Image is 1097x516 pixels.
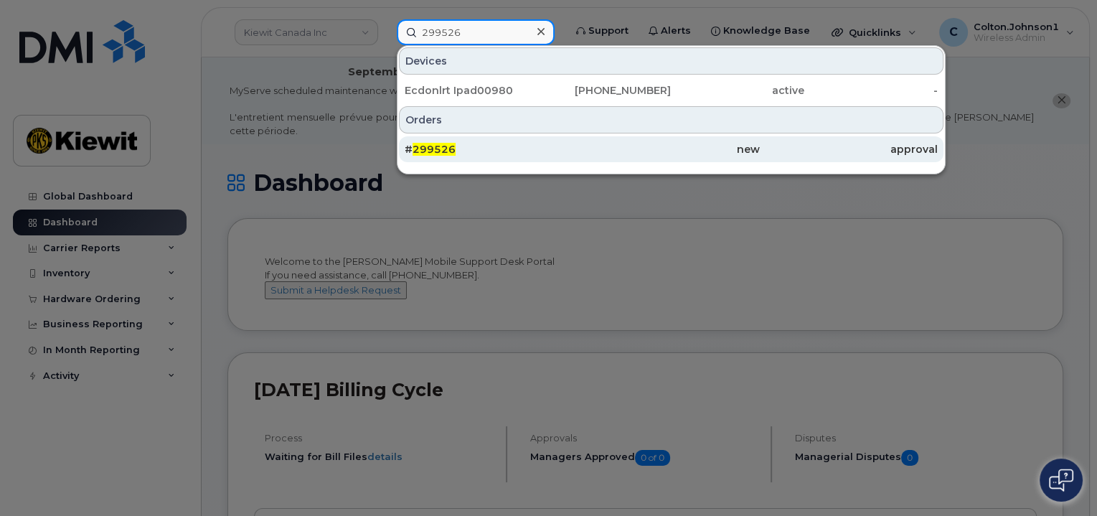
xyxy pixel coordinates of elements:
[804,83,938,98] div: -
[405,142,583,156] div: #
[1049,469,1073,492] img: Open chat
[399,47,943,75] div: Devices
[671,83,804,98] div: active
[399,106,943,133] div: Orders
[538,83,672,98] div: [PHONE_NUMBER]
[760,142,938,156] div: approval
[413,143,456,156] span: 299526
[399,78,943,103] a: Ecdonlrt Ipad00980[PHONE_NUMBER]active-
[399,136,943,162] a: #299526newapproval
[583,142,761,156] div: new
[405,83,538,98] div: Ecdonlrt Ipad00980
